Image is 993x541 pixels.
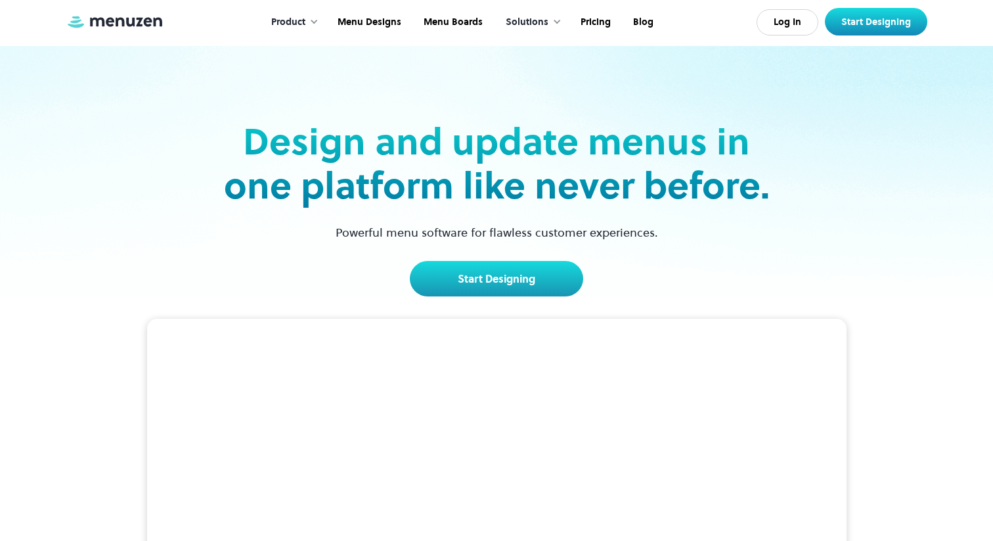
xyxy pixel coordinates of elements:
[493,2,568,43] div: Solutions
[271,15,305,30] div: Product
[410,261,583,296] a: Start Designing
[325,2,411,43] a: Menu Designs
[319,223,674,241] p: Powerful menu software for flawless customer experiences.
[621,2,663,43] a: Blog
[506,15,548,30] div: Solutions
[411,2,493,43] a: Menu Boards
[757,9,818,35] a: Log In
[825,8,927,35] a: Start Designing
[568,2,621,43] a: Pricing
[219,120,774,208] h2: Design and update menus in one platform like never before.
[258,2,325,43] div: Product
